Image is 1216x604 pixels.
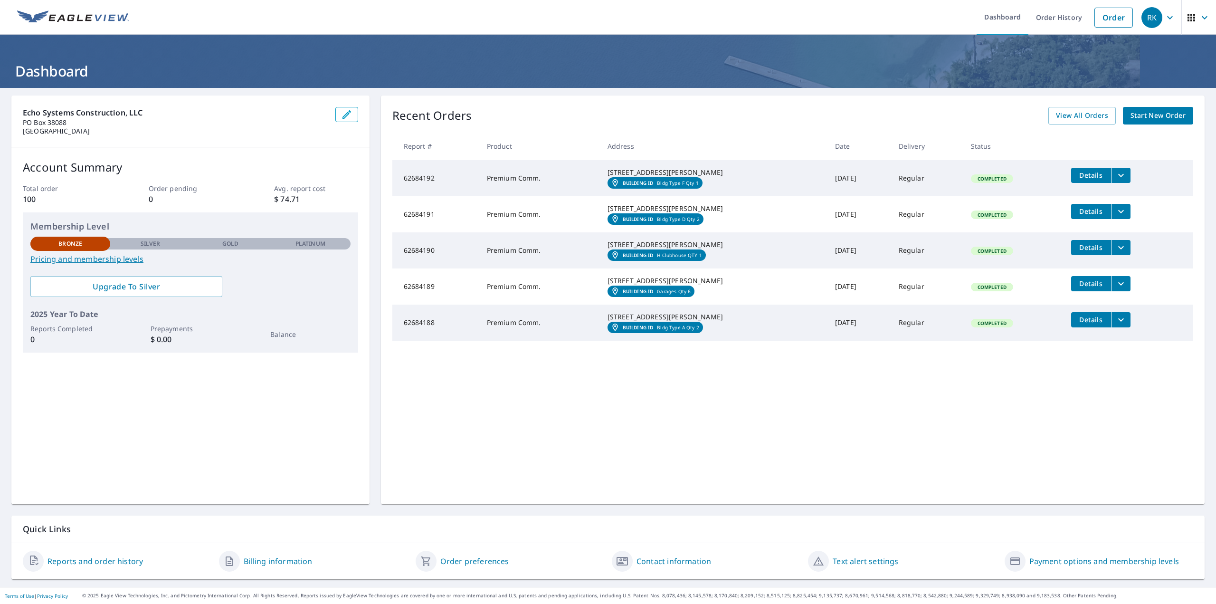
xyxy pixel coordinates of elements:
[963,132,1064,160] th: Status
[600,132,827,160] th: Address
[1077,315,1105,324] span: Details
[1141,7,1162,28] div: RK
[1123,107,1193,125] a: Start New Order
[30,276,222,297] a: Upgrade To Silver
[1077,207,1105,216] span: Details
[30,324,110,334] p: Reports Completed
[1111,240,1130,255] button: filesDropdownBtn-62684190
[82,592,1211,599] p: © 2025 Eagle View Technologies, Inc. and Pictometry International Corp. All Rights Reserved. Repo...
[1077,243,1105,252] span: Details
[1071,204,1111,219] button: detailsBtn-62684191
[623,216,654,222] em: Building ID
[608,213,703,225] a: Building IDBldg Type D Qty 2
[827,268,891,305] td: [DATE]
[608,240,820,249] div: [STREET_ADDRESS][PERSON_NAME]
[38,281,215,292] span: Upgrade To Silver
[392,107,472,125] p: Recent Orders
[1071,312,1111,327] button: detailsBtn-62684188
[1071,276,1111,291] button: detailsBtn-62684189
[1111,276,1130,291] button: filesDropdownBtn-62684189
[23,183,106,193] p: Total order
[891,268,963,305] td: Regular
[270,329,350,339] p: Balance
[392,305,479,341] td: 62684188
[5,593,34,599] a: Terms of Use
[392,132,479,160] th: Report #
[608,177,703,189] a: Building IDBldg Type F Qty 1
[827,160,891,196] td: [DATE]
[1048,107,1116,125] a: View All Orders
[23,107,328,118] p: Echo Systems Construction, LLC
[1071,240,1111,255] button: detailsBtn-62684190
[972,211,1012,218] span: Completed
[891,232,963,268] td: Regular
[972,248,1012,254] span: Completed
[608,286,695,297] a: Building IDGarages Qty 6
[5,593,68,599] p: |
[479,132,600,160] th: Product
[623,252,654,258] em: Building ID
[17,10,129,25] img: EV Logo
[274,183,358,193] p: Avg. report cost
[1071,168,1111,183] button: detailsBtn-62684192
[1029,556,1179,567] a: Payment options and membership levels
[1111,312,1130,327] button: filesDropdownBtn-62684188
[623,180,654,186] em: Building ID
[1094,8,1133,28] a: Order
[608,168,820,177] div: [STREET_ADDRESS][PERSON_NAME]
[23,159,358,176] p: Account Summary
[30,220,351,233] p: Membership Level
[392,160,479,196] td: 62684192
[479,232,600,268] td: Premium Comm.
[1111,204,1130,219] button: filesDropdownBtn-62684191
[479,160,600,196] td: Premium Comm.
[479,196,600,232] td: Premium Comm.
[891,132,963,160] th: Delivery
[440,556,509,567] a: Order preferences
[608,322,703,333] a: Building IDBldg Type A Qty 2
[392,196,479,232] td: 62684191
[392,268,479,305] td: 62684189
[623,325,654,330] em: Building ID
[891,196,963,232] td: Regular
[827,196,891,232] td: [DATE]
[608,276,820,286] div: [STREET_ADDRESS][PERSON_NAME]
[891,305,963,341] td: Regular
[222,240,238,248] p: Gold
[1130,110,1186,122] span: Start New Order
[30,253,351,265] a: Pricing and membership levels
[392,232,479,268] td: 62684190
[58,240,82,248] p: Bronze
[608,249,706,261] a: Building IDH Clubhouse QTY 1
[149,193,232,205] p: 0
[30,334,110,345] p: 0
[47,556,143,567] a: Reports and order history
[479,305,600,341] td: Premium Comm.
[972,320,1012,326] span: Completed
[891,160,963,196] td: Regular
[623,288,654,294] em: Building ID
[23,193,106,205] p: 100
[972,175,1012,182] span: Completed
[141,240,161,248] p: Silver
[827,132,891,160] th: Date
[1077,279,1105,288] span: Details
[827,232,891,268] td: [DATE]
[636,556,711,567] a: Contact information
[295,240,325,248] p: Platinum
[1077,171,1105,180] span: Details
[608,204,820,213] div: [STREET_ADDRESS][PERSON_NAME]
[151,334,230,345] p: $ 0.00
[11,61,1205,81] h1: Dashboard
[274,193,358,205] p: $ 74.71
[972,284,1012,290] span: Completed
[23,523,1193,535] p: Quick Links
[37,593,68,599] a: Privacy Policy
[833,556,898,567] a: Text alert settings
[23,127,328,135] p: [GEOGRAPHIC_DATA]
[244,556,312,567] a: Billing information
[827,305,891,341] td: [DATE]
[1111,168,1130,183] button: filesDropdownBtn-62684192
[149,183,232,193] p: Order pending
[23,118,328,127] p: PO Box 38088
